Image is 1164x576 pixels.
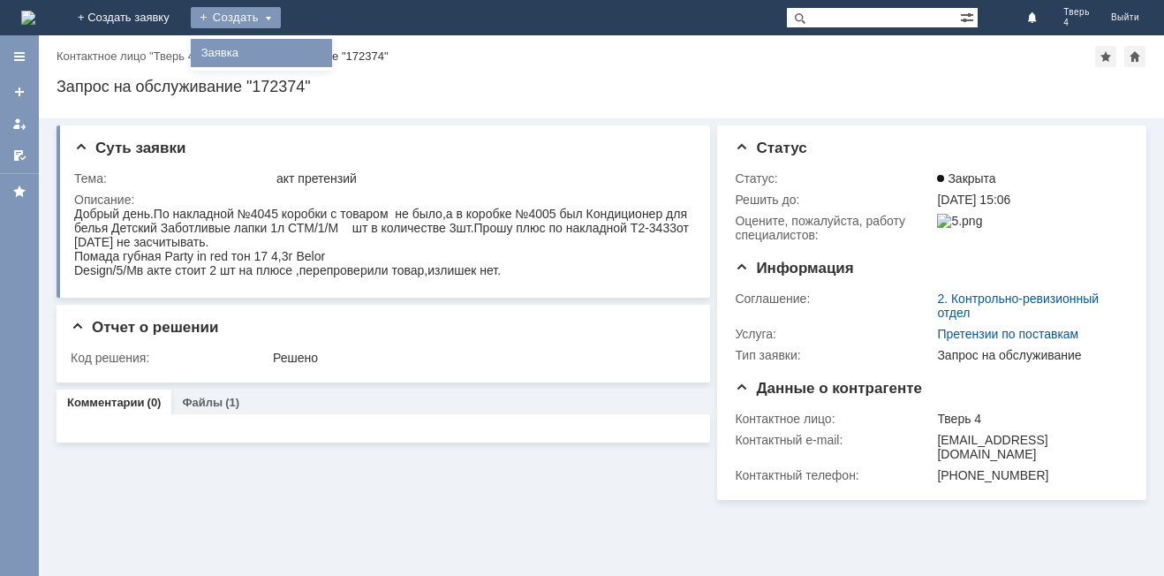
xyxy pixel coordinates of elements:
[67,396,145,409] a: Комментарии
[937,171,995,186] span: Закрыта
[937,292,1099,320] a: 2. Контрольно-ревизионный отдел
[1095,46,1116,67] div: Добавить в избранное
[937,433,1121,461] div: [EMAIL_ADDRESS][DOMAIN_NAME]
[5,78,34,106] a: Создать заявку
[74,193,690,207] div: Описание:
[937,327,1078,341] a: Претензии по поставкам
[937,193,1010,207] span: [DATE] 15:06
[57,78,1146,95] div: Запрос на обслуживание "172374"
[735,433,933,447] div: Контактный e-mail:
[21,11,35,25] img: logo
[937,412,1121,426] div: Тверь 4
[735,214,933,242] div: Oцените, пожалуйста, работу специалистов:
[937,348,1121,362] div: Запрос на обслуживание
[276,171,686,186] div: акт претензий
[735,292,933,306] div: Соглашение:
[735,193,933,207] div: Решить до:
[5,110,34,138] a: Мои заявки
[735,327,933,341] div: Услуга:
[5,141,34,170] a: Мои согласования
[63,57,427,71] span: в акте стоит 2 шт на плюсе ,перепроверили товар,излишек нет.
[735,380,922,397] span: Данные о контрагенте
[71,351,269,365] div: Код решения:
[735,260,853,277] span: Информация
[74,140,185,156] span: Суть заявки
[937,214,982,228] img: 5.png
[71,319,218,336] span: Отчет о решении
[735,468,933,482] div: Контактный телефон:
[191,7,281,28] div: Создать
[194,42,329,64] a: Заявка
[1124,46,1145,67] div: Сделать домашней страницей
[57,49,198,63] a: Контактное лицо "Тверь 4"
[1063,7,1090,18] span: Тверь
[205,49,389,63] div: Запрос на обслуживание "172374"
[57,49,205,63] div: /
[273,351,686,365] div: Решено
[147,396,162,409] div: (0)
[735,140,806,156] span: Статус
[21,11,35,25] a: Перейти на домашнюю страницу
[735,348,933,362] div: Тип заявки:
[1063,18,1090,28] span: 4
[74,171,273,186] div: Тема:
[182,396,223,409] a: Файлы
[735,171,933,186] div: Статус:
[960,8,978,25] span: Расширенный поиск
[735,412,933,426] div: Контактное лицо:
[937,468,1121,482] div: [PHONE_NUMBER]
[225,396,239,409] div: (1)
